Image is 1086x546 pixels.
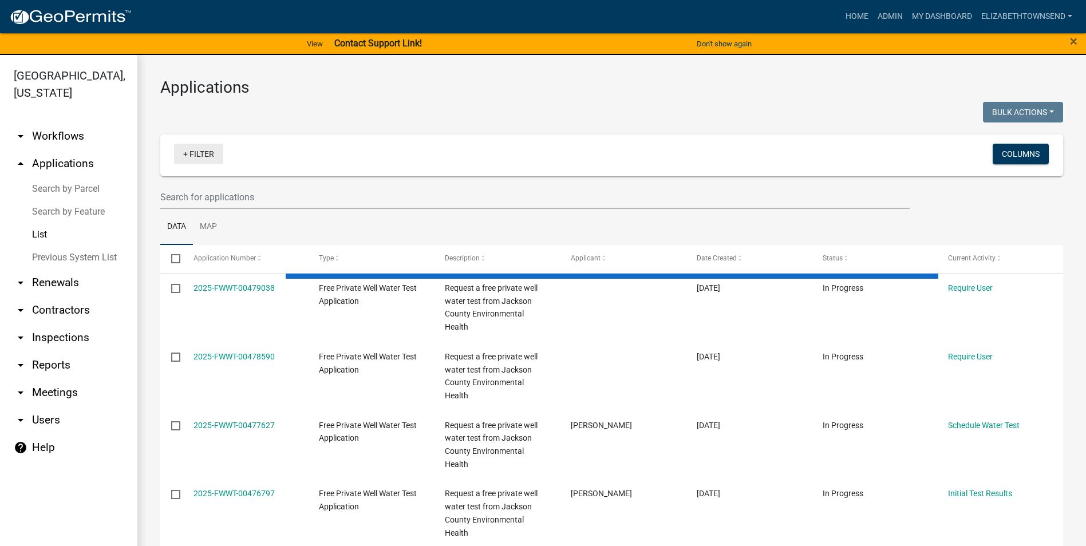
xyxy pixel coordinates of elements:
[571,254,601,262] span: Applicant
[571,421,632,430] span: Jonathan Poll
[14,157,27,171] i: arrow_drop_up
[193,209,224,246] a: Map
[193,352,275,361] a: 2025-FWWT-00478590
[308,245,434,272] datatable-header-cell: Type
[692,34,756,53] button: Don't show again
[823,352,863,361] span: In Progress
[319,254,334,262] span: Type
[319,421,417,443] span: Free Private Well Water Test Application
[14,331,27,345] i: arrow_drop_down
[873,6,907,27] a: Admin
[697,283,720,292] span: 09/16/2025
[14,358,27,372] i: arrow_drop_down
[948,421,1020,430] a: Schedule Water Test
[160,245,182,272] datatable-header-cell: Select
[193,283,275,292] a: 2025-FWWT-00479038
[560,245,686,272] datatable-header-cell: Applicant
[1070,34,1077,48] button: Close
[697,352,720,361] span: 09/15/2025
[434,245,560,272] datatable-header-cell: Description
[993,144,1049,164] button: Columns
[823,283,863,292] span: In Progress
[14,276,27,290] i: arrow_drop_down
[445,283,538,331] span: Request a free private well water test from Jackson County Environmental Health
[319,283,417,306] span: Free Private Well Water Test Application
[841,6,873,27] a: Home
[160,78,1063,97] h3: Applications
[571,489,632,498] span: Richard Fluhr
[174,144,223,164] a: + Filter
[948,283,993,292] a: Require User
[319,352,417,374] span: Free Private Well Water Test Application
[983,102,1063,122] button: Bulk Actions
[937,245,1063,272] datatable-header-cell: Current Activity
[182,245,308,272] datatable-header-cell: Application Number
[948,254,996,262] span: Current Activity
[193,421,275,430] a: 2025-FWWT-00477627
[334,38,422,49] strong: Contact Support Link!
[686,245,812,272] datatable-header-cell: Date Created
[697,254,737,262] span: Date Created
[823,489,863,498] span: In Progress
[697,421,720,430] span: 09/12/2025
[948,352,993,361] a: Require User
[14,303,27,317] i: arrow_drop_down
[907,6,977,27] a: My Dashboard
[160,209,193,246] a: Data
[445,352,538,400] span: Request a free private well water test from Jackson County Environmental Health
[14,129,27,143] i: arrow_drop_down
[1070,33,1077,49] span: ×
[977,6,1077,27] a: ElizabethTownsend
[14,441,27,454] i: help
[193,254,256,262] span: Application Number
[445,421,538,469] span: Request a free private well water test from Jackson County Environmental Health
[193,489,275,498] a: 2025-FWWT-00476797
[823,254,843,262] span: Status
[697,489,720,498] span: 09/10/2025
[160,185,910,209] input: Search for applications
[445,489,538,537] span: Request a free private well water test from Jackson County Environmental Health
[823,421,863,430] span: In Progress
[948,489,1012,498] a: Initial Test Results
[14,413,27,427] i: arrow_drop_down
[319,489,417,511] span: Free Private Well Water Test Application
[811,245,937,272] datatable-header-cell: Status
[445,254,480,262] span: Description
[302,34,327,53] a: View
[14,386,27,399] i: arrow_drop_down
